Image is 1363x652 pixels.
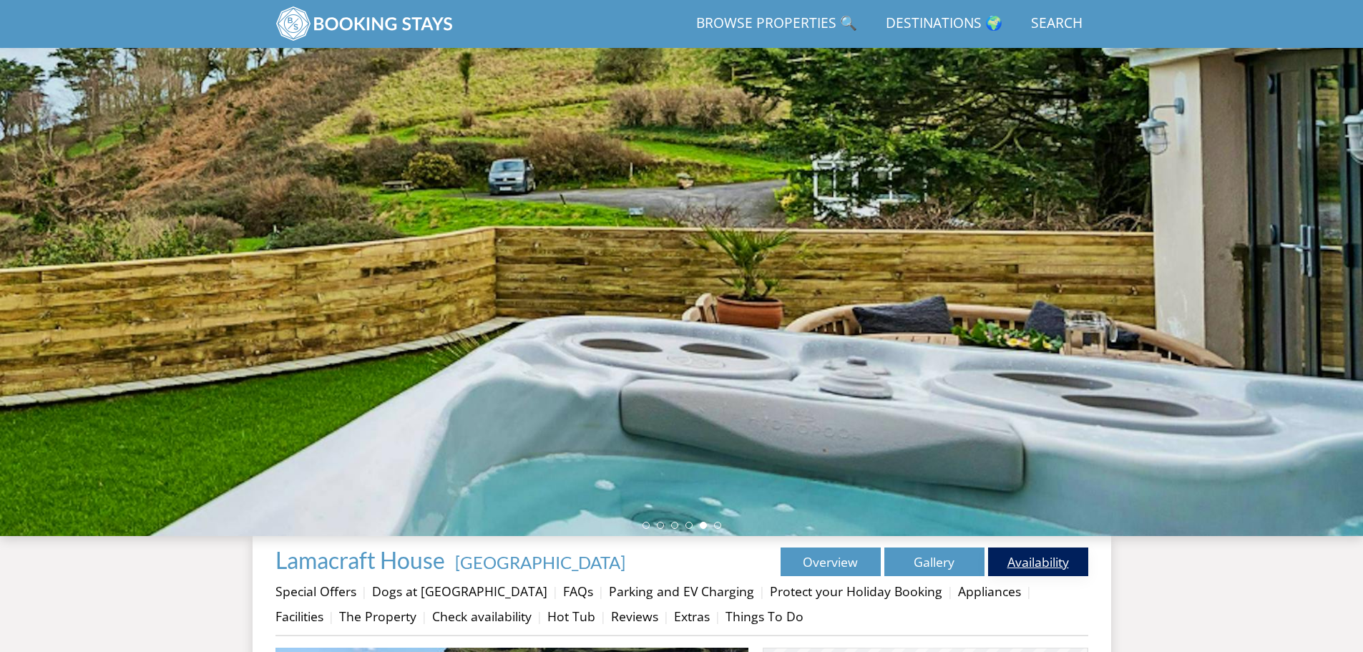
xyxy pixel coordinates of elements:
a: Search [1025,8,1088,40]
a: Dogs at [GEOGRAPHIC_DATA] [372,583,547,600]
a: Things To Do [726,608,803,625]
a: The Property [339,608,416,625]
a: Reviews [611,608,658,625]
a: Appliances [958,583,1021,600]
a: Special Offers [275,583,356,600]
a: Parking and EV Charging [609,583,754,600]
a: Overview [781,548,881,576]
a: Lamacraft House [275,546,449,574]
a: Facilities [275,608,323,625]
a: Availability [988,548,1088,576]
span: - [449,552,625,573]
a: Check availability [432,608,532,625]
a: FAQs [563,583,593,600]
a: Extras [674,608,710,625]
a: Gallery [884,548,985,576]
span: Lamacraft House [275,546,445,574]
a: [GEOGRAPHIC_DATA] [455,552,625,573]
a: Destinations 🌍 [880,8,1008,40]
a: Hot Tub [547,608,595,625]
a: Protect your Holiday Booking [770,583,942,600]
img: BookingStays [275,6,454,42]
a: Browse Properties 🔍 [690,8,863,40]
